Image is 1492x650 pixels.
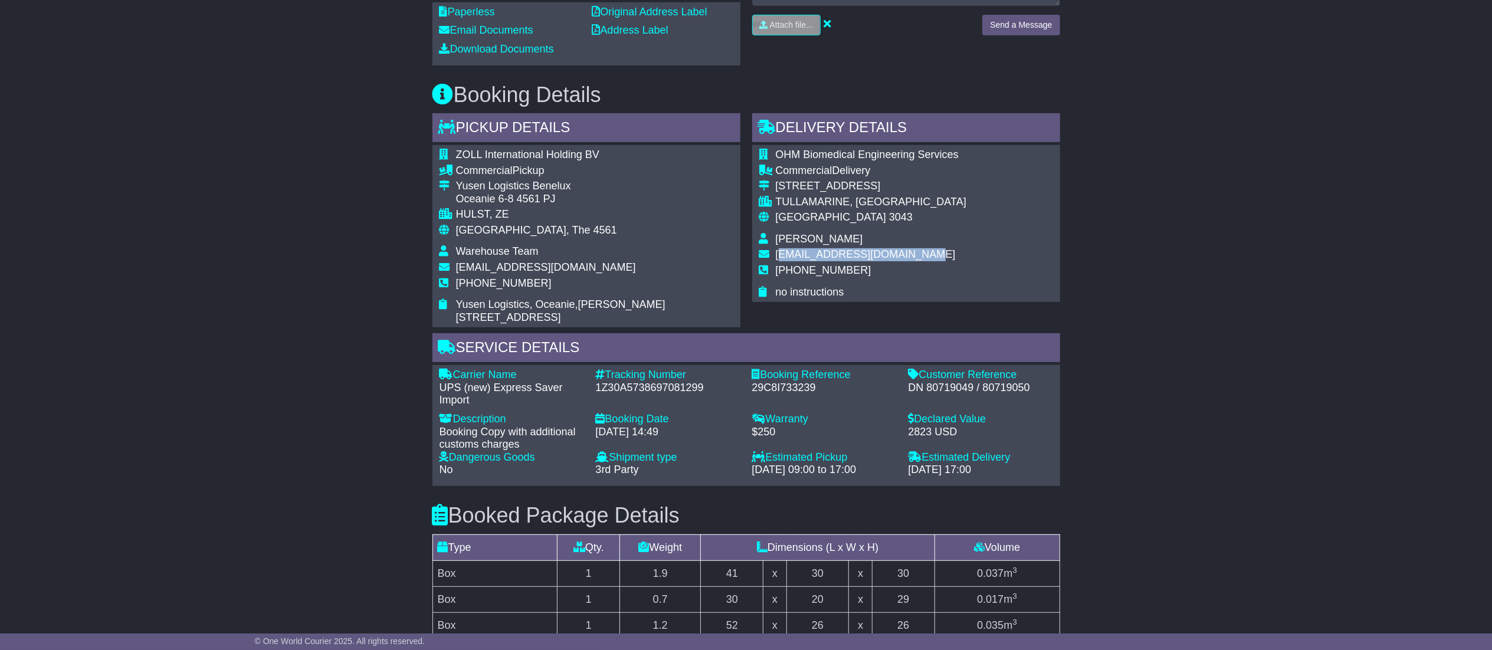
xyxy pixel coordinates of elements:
[889,211,913,223] span: 3043
[456,149,599,160] span: ZOLL International Holding BV
[456,208,733,221] div: HULST, ZE
[977,567,1004,579] span: 0.037
[440,464,453,475] span: No
[432,504,1060,527] h3: Booked Package Details
[786,586,849,612] td: 20
[909,451,1053,464] div: Estimated Delivery
[752,451,897,464] div: Estimated Pickup
[558,612,620,638] td: 1
[456,165,733,178] div: Pickup
[432,83,1060,107] h3: Booking Details
[909,426,1053,439] div: 2823 USD
[763,612,786,638] td: x
[558,586,620,612] td: 1
[440,6,495,18] a: Paperless
[752,464,897,477] div: [DATE] 09:00 to 17:00
[596,426,740,439] div: [DATE] 14:49
[440,382,584,407] div: UPS (new) Express Saver Import
[752,382,897,395] div: 29C8I733239
[1012,618,1017,626] sup: 3
[776,211,886,223] span: [GEOGRAPHIC_DATA]
[701,560,763,586] td: 41
[620,534,701,560] td: Weight
[456,165,513,176] span: Commercial
[763,560,786,586] td: x
[432,333,1060,365] div: Service Details
[776,248,956,260] span: [EMAIL_ADDRESS][DOMAIN_NAME]
[752,113,1060,145] div: Delivery Details
[596,382,740,395] div: 1Z30A5738697081299
[752,413,897,426] div: Warranty
[456,261,636,273] span: [EMAIL_ADDRESS][DOMAIN_NAME]
[934,560,1060,586] td: m
[596,464,639,475] span: 3rd Party
[752,426,897,439] div: $250
[977,619,1004,631] span: 0.035
[596,413,740,426] div: Booking Date
[982,15,1060,35] button: Send a Message
[593,224,617,236] span: 4561
[592,24,668,36] a: Address Label
[440,369,584,382] div: Carrier Name
[432,586,558,612] td: Box
[456,180,733,193] div: Yusen Logistics Benelux
[763,586,786,612] td: x
[934,586,1060,612] td: m
[872,586,934,612] td: 29
[432,560,558,586] td: Box
[432,534,558,560] td: Type
[440,24,533,36] a: Email Documents
[977,593,1004,605] span: 0.017
[440,426,584,451] div: Booking Copy with additional customs charges
[934,612,1060,638] td: m
[558,534,620,560] td: Qty.
[786,612,849,638] td: 26
[786,560,849,586] td: 30
[620,586,701,612] td: 0.7
[776,149,959,160] span: OHM Biomedical Engineering Services
[596,369,740,382] div: Tracking Number
[1012,566,1017,575] sup: 3
[432,113,740,145] div: Pickup Details
[849,586,872,612] td: x
[849,560,872,586] td: x
[776,264,871,276] span: [PHONE_NUMBER]
[776,233,863,245] span: [PERSON_NAME]
[909,413,1053,426] div: Declared Value
[440,43,554,55] a: Download Documents
[776,165,832,176] span: Commercial
[909,369,1053,382] div: Customer Reference
[440,451,584,464] div: Dangerous Goods
[456,245,539,257] span: Warehouse Team
[776,180,966,193] div: [STREET_ADDRESS]
[592,6,707,18] a: Original Address Label
[849,612,872,638] td: x
[909,464,1053,477] div: [DATE] 17:00
[456,277,552,289] span: [PHONE_NUMBER]
[776,196,966,209] div: TULLAMARINE, [GEOGRAPHIC_DATA]
[620,612,701,638] td: 1.2
[934,534,1060,560] td: Volume
[752,369,897,382] div: Booking Reference
[456,193,733,206] div: Oceanie 6-8 4561 PJ
[872,612,934,638] td: 26
[432,612,558,638] td: Box
[620,560,701,586] td: 1.9
[255,636,425,646] span: © One World Courier 2025. All rights reserved.
[596,451,740,464] div: Shipment type
[701,534,934,560] td: Dimensions (L x W x H)
[701,586,763,612] td: 30
[440,413,584,426] div: Description
[456,298,665,323] span: Yusen Logistics, Oceanie,[PERSON_NAME][STREET_ADDRESS]
[776,165,966,178] div: Delivery
[1012,592,1017,600] sup: 3
[776,286,844,298] span: no instructions
[872,560,934,586] td: 30
[701,612,763,638] td: 52
[456,224,591,236] span: [GEOGRAPHIC_DATA], The
[558,560,620,586] td: 1
[909,382,1053,395] div: DN 80719049 / 80719050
